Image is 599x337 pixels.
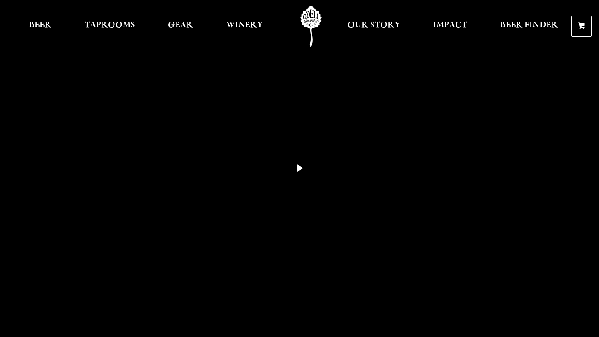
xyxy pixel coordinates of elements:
[23,6,57,47] a: Beer
[494,6,564,47] a: Beer Finder
[220,6,269,47] a: Winery
[348,22,400,29] span: Our Story
[168,22,193,29] span: Gear
[226,22,263,29] span: Winery
[433,22,467,29] span: Impact
[85,22,135,29] span: Taprooms
[162,6,199,47] a: Gear
[294,6,328,47] a: Odell Home
[427,6,473,47] a: Impact
[500,22,558,29] span: Beer Finder
[79,6,141,47] a: Taprooms
[342,6,406,47] a: Our Story
[29,22,51,29] span: Beer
